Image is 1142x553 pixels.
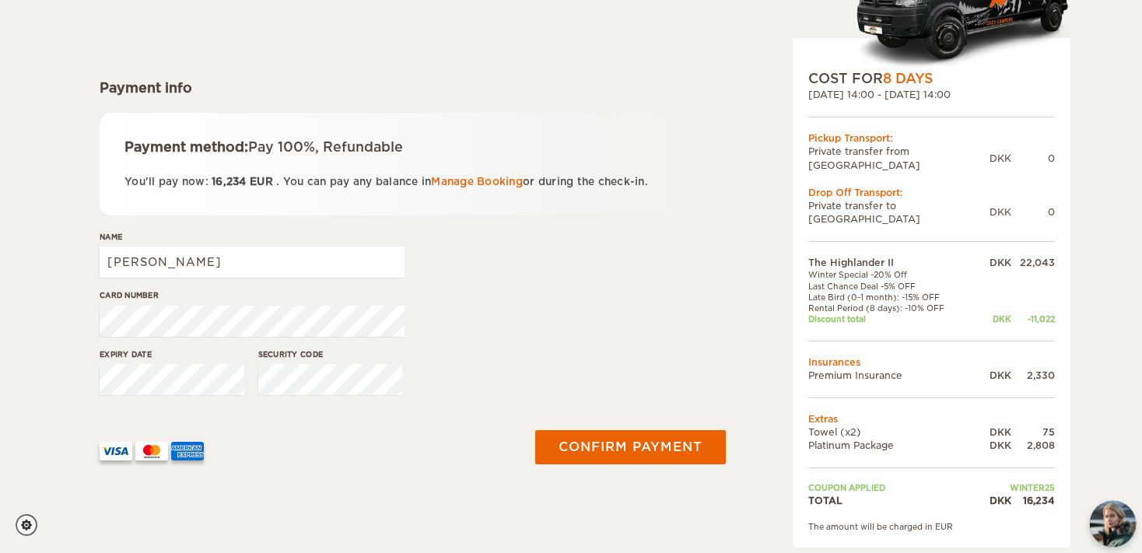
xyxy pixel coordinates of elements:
[975,494,1011,507] div: DKK
[808,292,975,303] td: Late Bird (0-1 month): -15% OFF
[250,176,273,187] span: EUR
[808,269,975,280] td: Winter Special -20% Off
[975,256,1011,269] div: DKK
[1011,494,1055,507] div: 16,234
[808,521,1055,532] div: The amount will be charged in EUR
[808,69,1055,88] div: COST FOR
[100,442,132,460] img: VISA
[808,88,1055,101] div: [DATE] 14:00 - [DATE] 14:00
[808,439,975,452] td: Platinum Package
[808,303,975,313] td: Rental Period (8 days): -10% OFF
[808,412,1055,425] td: Extras
[1011,439,1055,452] div: 2,808
[808,131,1055,145] div: Pickup Transport:
[808,199,990,226] td: Private transfer to [GEOGRAPHIC_DATA]
[1090,501,1136,547] button: chat-button
[1011,205,1055,219] div: 0
[171,442,204,460] img: AMEX
[808,145,990,171] td: Private transfer from [GEOGRAPHIC_DATA]
[1090,501,1136,547] img: Freyja at Cozy Campers
[808,425,975,439] td: Towel (x2)
[212,176,247,187] span: 16,234
[100,79,726,97] div: Payment info
[975,369,1011,382] div: DKK
[808,494,975,507] td: TOTAL
[975,313,1011,324] div: DKK
[16,514,47,536] a: Cookie settings
[808,355,1055,369] td: Insurances
[1011,152,1055,165] div: 0
[883,71,933,86] span: 8 Days
[808,256,975,269] td: The Highlander II
[808,186,1055,199] div: Drop Off Transport:
[1011,369,1055,382] div: 2,330
[100,348,244,360] label: Expiry date
[808,482,975,493] td: Coupon applied
[808,369,975,382] td: Premium Insurance
[258,348,403,360] label: Security code
[808,313,975,324] td: Discount total
[808,281,975,292] td: Last Chance Deal -5% OFF
[124,138,701,156] div: Payment method:
[100,289,405,301] label: Card number
[1011,425,1055,439] div: 75
[990,152,1011,165] div: DKK
[248,139,403,155] span: Pay 100%, Refundable
[535,430,726,464] button: Confirm payment
[100,231,405,243] label: Name
[975,482,1055,493] td: WINTER25
[1011,256,1055,269] div: 22,043
[135,442,168,460] img: mastercard
[431,176,523,187] a: Manage Booking
[975,439,1011,452] div: DKK
[990,205,1011,219] div: DKK
[1011,313,1055,324] div: -11,022
[124,173,701,191] p: You'll pay now: . You can pay any balance in or during the check-in.
[975,425,1011,439] div: DKK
